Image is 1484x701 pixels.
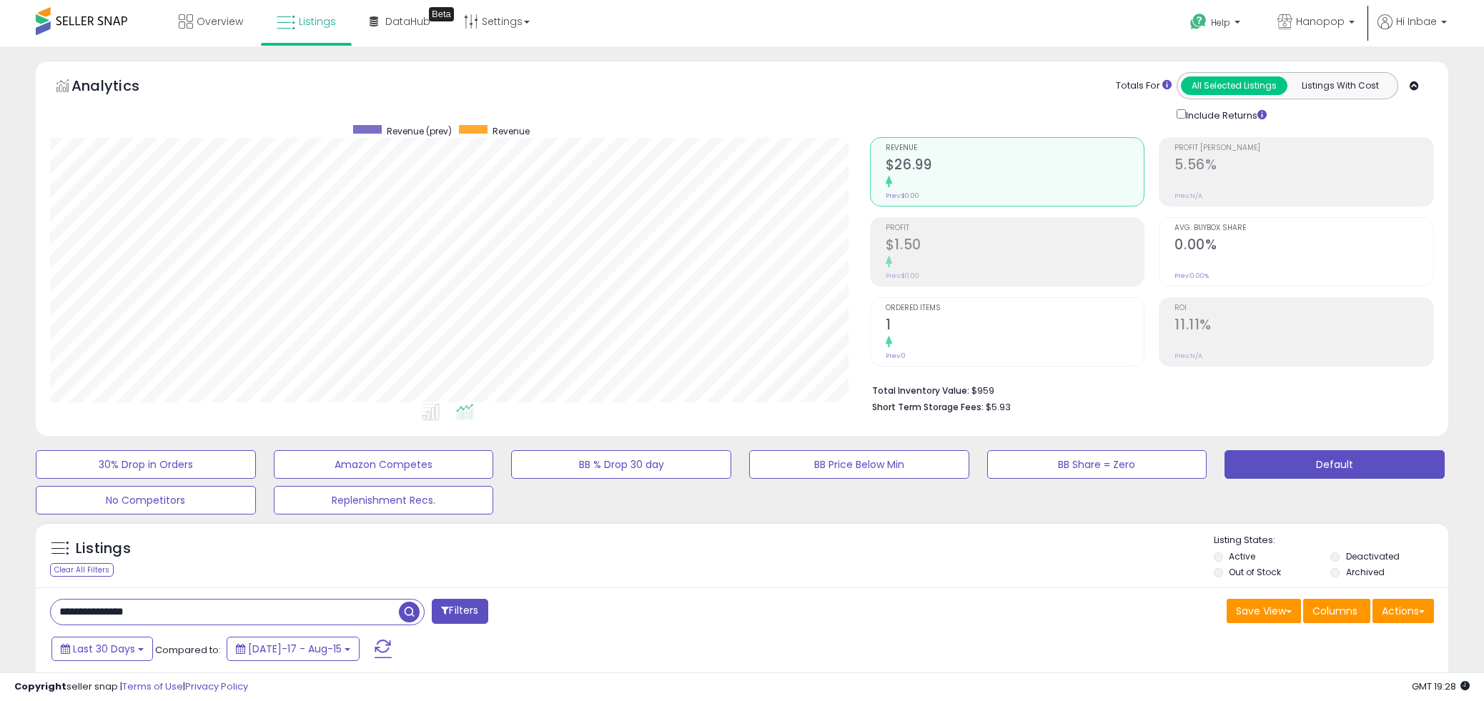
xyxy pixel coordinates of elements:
label: Archived [1346,566,1385,578]
div: seller snap | | [14,680,248,694]
i: Get Help [1189,13,1207,31]
button: Last 30 Days [51,637,153,661]
span: Avg. Buybox Share [1174,224,1433,232]
label: Deactivated [1346,550,1400,562]
button: Amazon Competes [274,450,494,479]
span: Hanopop [1296,14,1345,29]
p: Listing States: [1214,534,1449,547]
h5: Listings [76,539,131,559]
a: Privacy Policy [185,680,248,693]
small: Prev: 0 [886,352,906,360]
button: BB Share = Zero [987,450,1207,479]
h2: $1.50 [886,237,1144,256]
button: Replenishment Recs. [274,486,494,514]
span: Overview [197,14,243,29]
button: Filters [432,599,488,624]
button: All Selected Listings [1181,76,1287,95]
h2: 5.56% [1174,156,1433,176]
button: BB Price Below Min [749,450,969,479]
button: No Competitors [36,486,256,514]
span: $5.93 [986,400,1011,414]
button: [DATE]-17 - Aug-15 [227,637,360,661]
h2: 0.00% [1174,237,1433,256]
span: Last 30 Days [73,642,135,656]
button: Save View [1227,599,1301,623]
span: Revenue (prev) [387,125,452,137]
div: Totals For [1116,79,1172,93]
button: Columns [1303,599,1370,623]
h2: $26.99 [886,156,1144,176]
strong: Copyright [14,680,66,693]
button: 30% Drop in Orders [36,450,256,479]
button: Listings With Cost [1287,76,1393,95]
span: Profit [PERSON_NAME] [1174,144,1433,152]
div: Include Returns [1166,106,1284,123]
span: Hi Inbae [1396,14,1437,29]
small: Prev: 0.00% [1174,272,1209,280]
span: Help [1211,16,1230,29]
span: Revenue [493,125,530,137]
li: $959 [872,381,1423,398]
span: 2025-09-15 19:28 GMT [1412,680,1470,693]
div: Clear All Filters [50,563,114,577]
b: Short Term Storage Fees: [872,401,984,413]
span: Listings [299,14,336,29]
h5: Analytics [71,76,167,99]
span: Compared to: [155,643,221,657]
b: Total Inventory Value: [872,384,969,397]
div: Tooltip anchor [429,7,454,21]
small: Prev: N/A [1174,192,1202,200]
span: Revenue [886,144,1144,152]
span: ROI [1174,304,1433,312]
label: Active [1229,550,1255,562]
h2: 1 [886,317,1144,336]
span: Ordered Items [886,304,1144,312]
a: Terms of Use [122,680,183,693]
button: BB % Drop 30 day [511,450,731,479]
span: Profit [886,224,1144,232]
span: DataHub [385,14,430,29]
a: Help [1179,2,1255,46]
small: Prev: N/A [1174,352,1202,360]
h2: 11.11% [1174,317,1433,336]
button: Default [1225,450,1445,479]
button: Actions [1372,599,1434,623]
span: [DATE]-17 - Aug-15 [248,642,342,656]
label: Out of Stock [1229,566,1281,578]
small: Prev: $0.00 [886,272,919,280]
a: Hi Inbae [1377,14,1447,46]
small: Prev: $0.00 [886,192,919,200]
span: Columns [1312,604,1357,618]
